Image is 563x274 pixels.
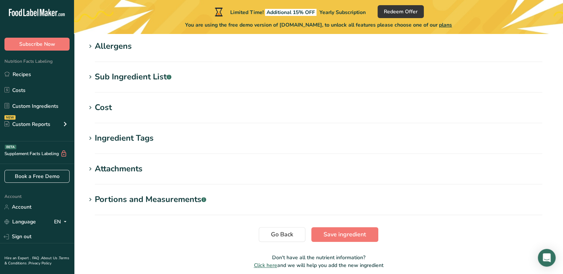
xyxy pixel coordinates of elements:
[95,163,143,175] div: Attachments
[185,21,452,29] span: You are using the free demo version of [DOMAIN_NAME], to unlock all features please choose one of...
[4,215,36,228] a: Language
[95,193,206,206] div: Portions and Measurements
[54,218,70,226] div: EN
[4,256,31,261] a: Hire an Expert .
[384,8,418,16] span: Redeem Offer
[213,7,366,16] div: Limited Time!
[324,230,366,239] span: Save ingredient
[538,249,556,267] div: Open Intercom Messenger
[4,120,50,128] div: Custom Reports
[4,170,70,183] a: Book a Free Demo
[259,227,305,242] button: Go Back
[311,227,378,242] button: Save ingredient
[29,261,51,266] a: Privacy Policy
[265,9,316,16] span: Additional 15% OFF
[439,21,452,28] span: plans
[271,230,293,239] span: Go Back
[4,38,70,51] button: Subscribe Now
[5,145,16,149] div: BETA
[319,9,366,16] span: Yearly Subscription
[378,5,424,18] button: Redeem Offer
[4,256,69,266] a: Terms & Conditions .
[95,40,132,52] div: Allergens
[95,132,154,144] div: Ingredient Tags
[254,262,277,269] span: Click here
[86,254,551,261] p: Don't have all the nutrient information?
[19,40,55,48] span: Subscribe Now
[4,115,16,120] div: NEW
[95,71,171,83] div: Sub Ingredient List
[32,256,41,261] a: FAQ .
[95,102,112,114] div: Cost
[41,256,59,261] a: About Us .
[86,261,551,269] p: and we will help you add the new ingredient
